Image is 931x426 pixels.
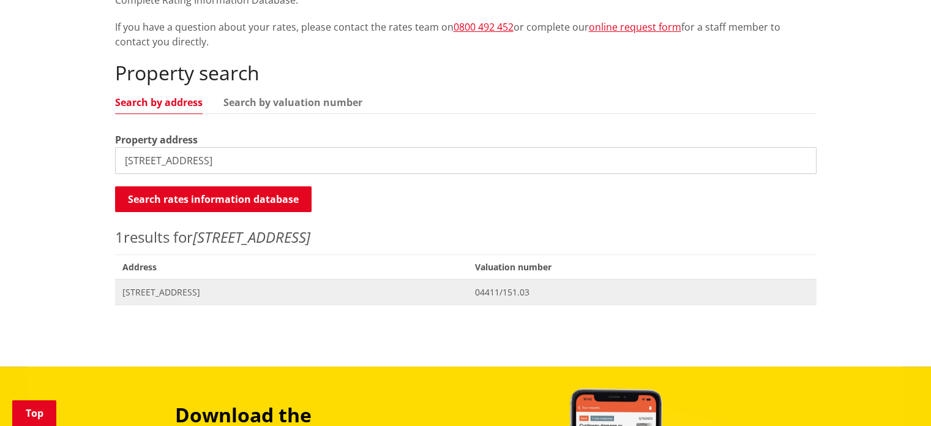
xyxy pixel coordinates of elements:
[475,286,809,299] span: 04411/151.03
[12,400,56,426] a: Top
[193,227,310,247] em: [STREET_ADDRESS]
[115,147,817,174] input: e.g. Duke Street NGARUAWAHIA
[115,20,817,49] p: If you have a question about your rates, please contact the rates team on or complete our for a s...
[875,375,919,419] iframe: Messenger Launcher
[454,20,514,34] a: 0800 492 452
[115,97,203,107] a: Search by address
[115,186,312,212] button: Search rates information database
[223,97,362,107] a: Search by valuation number
[115,226,817,248] p: results for
[115,280,817,305] a: [STREET_ADDRESS] 04411/151.03
[122,286,461,299] span: [STREET_ADDRESS]
[589,20,681,34] a: online request form
[115,132,198,147] label: Property address
[115,254,468,280] span: Address
[115,227,124,247] span: 1
[468,254,816,280] span: Valuation number
[115,61,817,85] h2: Property search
